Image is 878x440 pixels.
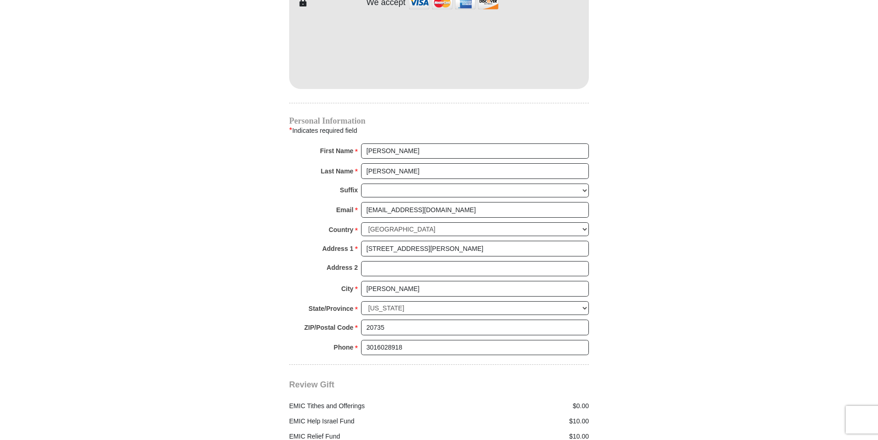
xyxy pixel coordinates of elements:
div: Indicates required field [289,125,589,137]
div: $0.00 [439,401,594,411]
strong: Address 2 [326,261,358,274]
div: $10.00 [439,416,594,426]
strong: Suffix [340,184,358,196]
h4: Personal Information [289,117,589,125]
span: Review Gift [289,380,334,389]
strong: Country [329,223,354,236]
div: EMIC Tithes and Offerings [285,401,439,411]
strong: State/Province [308,302,353,315]
strong: Last Name [321,165,354,178]
strong: Email [336,203,353,216]
strong: Address 1 [322,242,354,255]
strong: Phone [334,341,354,354]
div: EMIC Help Israel Fund [285,416,439,426]
strong: First Name [320,144,353,157]
strong: ZIP/Postal Code [304,321,354,334]
strong: City [341,282,353,295]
